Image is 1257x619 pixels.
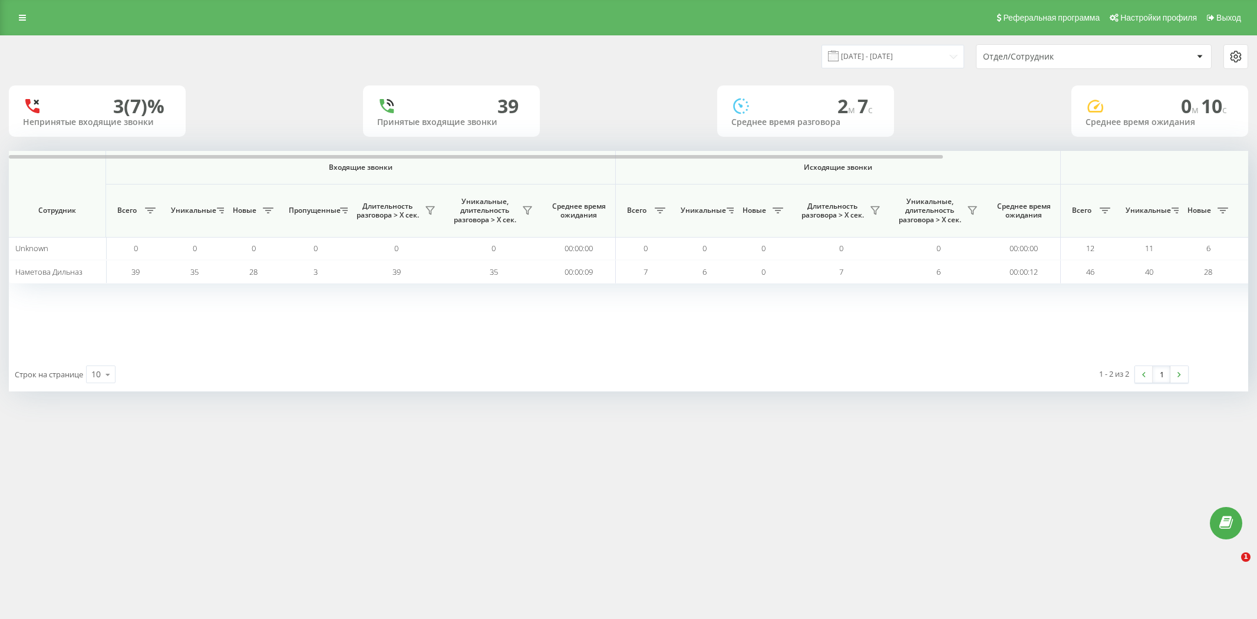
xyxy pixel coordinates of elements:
span: Исходящие звонки [644,163,1033,172]
span: 7 [857,93,873,118]
span: 6 [1206,243,1210,253]
span: 39 [392,266,401,277]
span: Всего [1067,206,1096,215]
iframe: Intercom live chat [1217,552,1245,581]
span: Строк на странице [15,369,83,380]
span: 0 [1181,93,1201,118]
a: 1 [1153,366,1170,383]
div: 1 - 2 из 2 [1099,368,1129,380]
span: 10 [1201,93,1227,118]
div: Принятые входящие звонки [377,117,526,127]
div: Отдел/Сотрудник [983,52,1124,62]
span: 0 [761,266,766,277]
td: 00:00:09 [542,260,616,283]
span: Длительность разговора > Х сек. [354,202,421,220]
div: Среднее время разговора [731,117,880,127]
span: Длительность разговора > Х сек. [799,202,866,220]
span: 0 [936,243,941,253]
span: Новые [740,206,769,215]
span: 0 [252,243,256,253]
span: 7 [644,266,648,277]
div: 3 (7)% [113,95,164,117]
span: Уникальные, длительность разговора > Х сек. [896,197,964,225]
span: 40 [1145,266,1153,277]
div: 10 [91,368,101,380]
div: Непринятые входящие звонки [23,117,171,127]
span: 0 [644,243,648,253]
span: м [848,103,857,116]
span: 0 [839,243,843,253]
span: 46 [1086,266,1094,277]
span: Уникальные [171,206,213,215]
span: 0 [761,243,766,253]
span: м [1192,103,1201,116]
span: 6 [936,266,941,277]
span: Unknown [15,243,48,253]
span: 0 [394,243,398,253]
span: Уникальные [681,206,723,215]
span: Настройки профиля [1120,13,1197,22]
span: 3 [314,266,318,277]
span: 0 [134,243,138,253]
span: 28 [249,266,258,277]
span: Входящие звонки [137,163,585,172]
span: Уникальные, длительность разговора > Х сек. [451,197,519,225]
span: 35 [490,266,498,277]
span: 28 [1204,266,1212,277]
span: 12 [1086,243,1094,253]
div: Среднее время ожидания [1086,117,1234,127]
span: c [868,103,873,116]
span: Новые [1185,206,1214,215]
span: 6 [702,266,707,277]
span: Всего [622,206,651,215]
span: 7 [839,266,843,277]
span: Выход [1216,13,1241,22]
span: 0 [491,243,496,253]
span: 1 [1241,552,1251,562]
div: 39 [497,95,519,117]
span: 0 [193,243,197,253]
span: Реферальная программа [1003,13,1100,22]
span: Среднее время ожидания [996,202,1051,220]
span: 39 [131,266,140,277]
span: 0 [702,243,707,253]
span: Уникальные [1126,206,1168,215]
span: Всего [112,206,141,215]
td: 00:00:00 [542,237,616,260]
td: 00:00:00 [987,237,1061,260]
span: Среднее время ожидания [551,202,606,220]
span: Наметова Дильназ [15,266,83,277]
span: 11 [1145,243,1153,253]
span: Сотрудник [19,206,95,215]
span: c [1222,103,1227,116]
span: 0 [314,243,318,253]
span: 2 [837,93,857,118]
span: 35 [190,266,199,277]
td: 00:00:12 [987,260,1061,283]
span: Пропущенные [289,206,336,215]
span: Новые [230,206,259,215]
